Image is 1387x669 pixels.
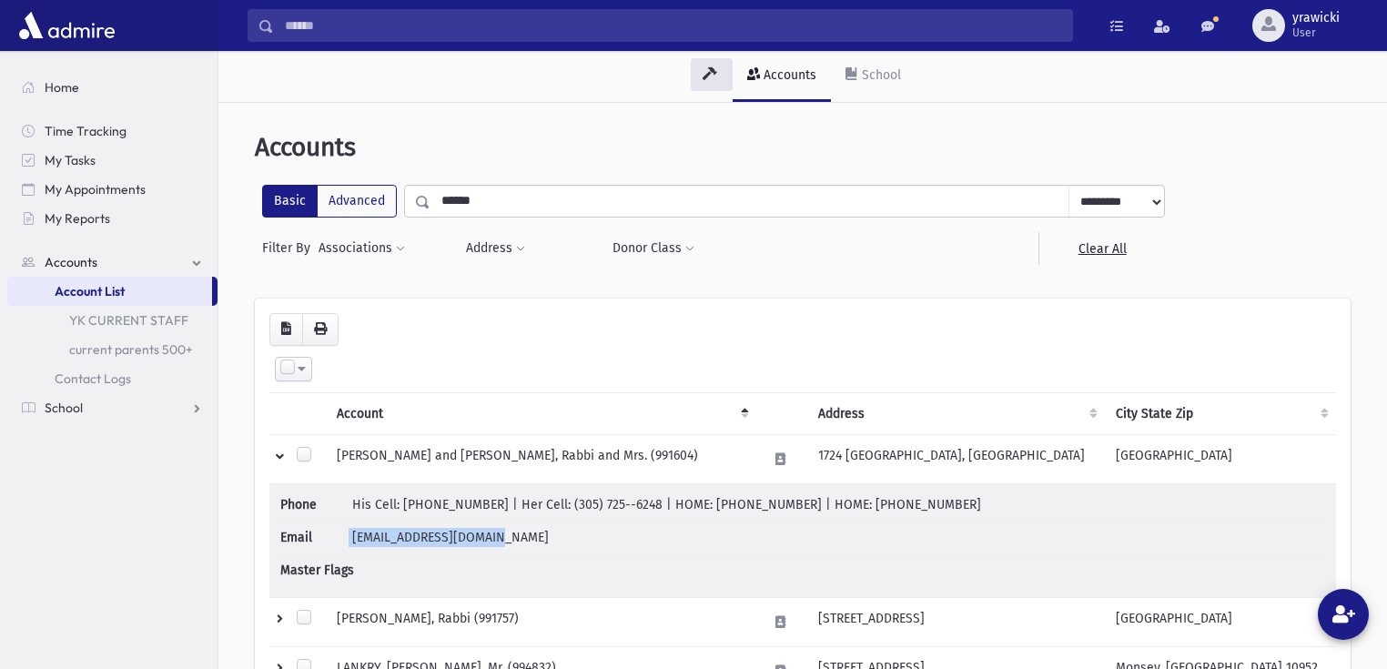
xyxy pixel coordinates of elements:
a: current parents 500+ [7,335,218,364]
th: Account: activate to sort column descending [326,392,757,434]
button: Address [465,232,526,265]
td: 1724 [GEOGRAPHIC_DATA], [GEOGRAPHIC_DATA] [807,434,1105,483]
span: My Tasks [45,152,96,168]
span: Contact Logs [55,370,131,387]
span: User [1292,25,1340,40]
a: Accounts [7,248,218,277]
label: Basic [262,185,318,218]
span: yrawicki [1292,11,1340,25]
button: Print [302,313,339,346]
a: YK CURRENT STAFF [7,306,218,335]
td: [GEOGRAPHIC_DATA] [1105,434,1336,483]
input: Search [274,9,1072,42]
img: AdmirePro [15,7,119,44]
span: School [45,400,83,416]
span: [EMAIL_ADDRESS][DOMAIN_NAME] [352,530,549,545]
th: Address : activate to sort column ascending [807,392,1105,434]
a: My Tasks [7,146,218,175]
span: Accounts [45,254,97,270]
span: My Appointments [45,181,146,198]
a: Accounts [733,51,831,102]
label: Advanced [317,185,397,218]
a: My Reports [7,204,218,233]
span: Account List [55,283,125,299]
div: School [858,67,901,83]
div: FilterModes [262,185,397,218]
a: School [7,393,218,422]
span: Filter By [262,238,318,258]
td: [PERSON_NAME], Rabbi (991757) [326,597,757,646]
a: Clear All [1038,232,1165,265]
a: Time Tracking [7,117,218,146]
a: School [831,51,916,102]
button: Donor Class [612,232,695,265]
a: Contact Logs [7,364,218,393]
span: Email [280,528,349,547]
button: Associations [318,232,406,265]
span: Phone [280,495,349,514]
td: [STREET_ADDRESS] [807,597,1105,646]
button: CSV [269,313,303,346]
span: My Reports [45,210,110,227]
th: City State Zip : activate to sort column ascending [1105,392,1336,434]
a: Account List [7,277,212,306]
span: His Cell: [PHONE_NUMBER] | Her Cell: (305) 725--6248 | HOME: [PHONE_NUMBER] | HOME: [PHONE_NUMBER] [352,497,981,512]
span: Time Tracking [45,123,127,139]
td: [GEOGRAPHIC_DATA] [1105,597,1336,646]
a: Home [7,73,218,102]
span: Home [45,79,79,96]
span: Master Flags [280,561,354,580]
span: Accounts [255,132,356,162]
td: [PERSON_NAME] and [PERSON_NAME], Rabbi and Mrs. (991604) [326,434,757,483]
a: My Appointments [7,175,218,204]
div: Accounts [760,67,816,83]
